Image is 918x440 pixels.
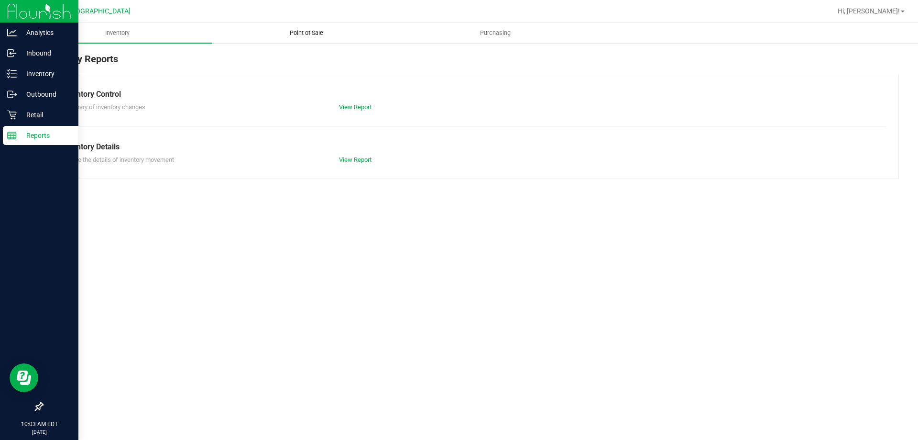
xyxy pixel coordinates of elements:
p: Reports [17,130,74,141]
span: Hi, [PERSON_NAME]! [838,7,900,15]
inline-svg: Analytics [7,28,17,37]
p: [DATE] [4,429,74,436]
span: [GEOGRAPHIC_DATA] [65,7,131,15]
p: 10:03 AM EDT [4,420,74,429]
p: Inventory [17,68,74,79]
div: Inventory Reports [42,52,899,74]
iframe: Resource center [10,363,38,392]
p: Inbound [17,47,74,59]
p: Analytics [17,27,74,38]
inline-svg: Outbound [7,90,17,99]
a: Point of Sale [212,23,401,43]
span: Inventory [92,29,142,37]
p: Retail [17,109,74,121]
inline-svg: Retail [7,110,17,120]
div: Inventory Details [62,141,879,153]
a: View Report [339,103,372,111]
div: Inventory Control [62,89,879,100]
span: Explore the details of inventory movement [62,156,174,163]
inline-svg: Reports [7,131,17,140]
a: Inventory [23,23,212,43]
p: Outbound [17,89,74,100]
span: Summary of inventory changes [62,103,145,111]
span: Purchasing [467,29,524,37]
a: View Report [339,156,372,163]
inline-svg: Inventory [7,69,17,79]
inline-svg: Inbound [7,48,17,58]
a: Purchasing [401,23,590,43]
span: Point of Sale [277,29,336,37]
